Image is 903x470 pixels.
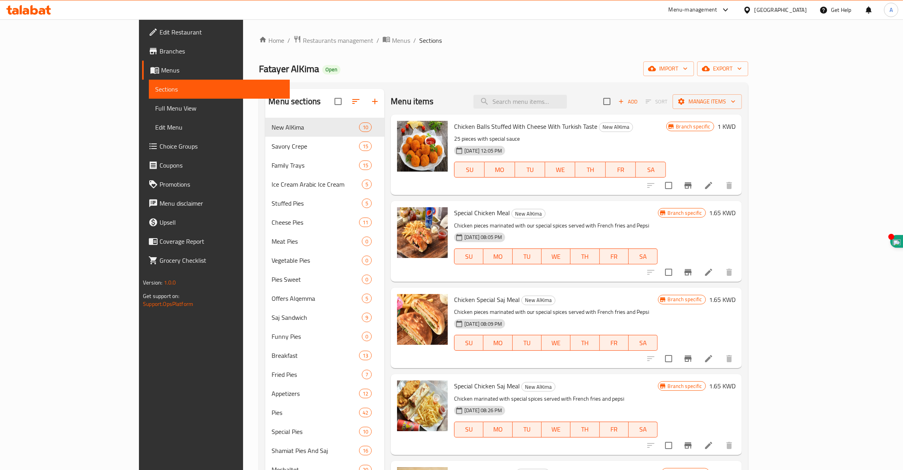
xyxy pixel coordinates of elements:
li: / [376,36,379,45]
span: TH [574,424,596,435]
div: items [362,180,372,189]
span: import [650,64,688,74]
button: SU [454,248,483,264]
div: items [362,370,372,379]
button: MO [483,422,512,438]
span: MO [487,337,509,349]
div: New AlKima [521,382,555,392]
span: Manage items [679,97,736,107]
span: SU [458,251,480,262]
span: TH [574,251,596,262]
div: items [362,332,372,341]
img: Special Chicken Meal [397,207,448,258]
button: WE [542,248,570,264]
span: Sections [419,36,442,45]
button: import [643,61,694,76]
span: Stuffed Pies [272,199,362,208]
a: Menus [382,35,410,46]
a: Promotions [142,175,290,194]
div: Meat Pies0 [265,232,384,251]
span: Promotions [160,180,283,189]
div: Special Pies10 [265,422,384,441]
div: Open [322,65,340,75]
span: New AlKima [512,209,545,218]
a: Sections [149,80,290,99]
p: 25 pieces with special sauce [454,134,666,144]
span: Restaurants management [303,36,373,45]
input: search [473,95,567,109]
a: Choice Groups [142,137,290,156]
button: TU [515,162,545,178]
a: Grocery Checklist [142,251,290,270]
button: Branch-specific-item [679,436,698,455]
span: [DATE] 08:05 PM [461,233,505,241]
span: FR [603,251,625,262]
a: Restaurants management [293,35,373,46]
span: TU [516,424,538,435]
span: Fried Pies [272,370,362,379]
div: Shamiat Pies And Saj16 [265,441,384,460]
button: TH [575,162,605,178]
span: Meat Pies [272,237,362,246]
span: 15 [359,143,371,150]
span: export [703,64,742,74]
span: SA [632,424,654,435]
button: TH [570,248,599,264]
span: [DATE] 08:26 PM [461,407,505,414]
p: Chicken marinated with special spices served with French fries and pepsi [454,394,658,404]
div: items [359,408,372,417]
span: 9 [362,314,371,321]
button: TH [570,335,599,351]
span: SU [458,337,480,349]
div: Offers Alqemma5 [265,289,384,308]
span: Branch specific [673,123,714,130]
span: Menus [392,36,410,45]
span: Ice Cream Arabic Ice Cream [272,180,362,189]
span: SA [639,164,663,176]
span: Sections [155,84,283,94]
a: Edit menu item [704,354,713,363]
span: SU [458,164,481,176]
div: items [362,313,372,322]
button: delete [720,263,739,282]
img: Special Chicken Saj Meal [397,380,448,431]
a: Edit Restaurant [142,23,290,42]
h6: 1.65 KWD [709,294,736,305]
span: SU [458,424,480,435]
button: SA [629,335,658,351]
span: 0 [362,238,371,245]
span: WE [545,251,567,262]
span: 1.0.0 [164,277,176,288]
span: Branches [160,46,283,56]
button: FR [606,162,636,178]
span: Open [322,66,340,73]
h2: Menu sections [268,96,321,107]
button: Branch-specific-item [679,349,698,368]
div: New AlKima [272,122,359,132]
span: Add [617,97,639,106]
span: FR [609,164,633,176]
span: Branch specific [665,382,705,390]
span: Branch specific [665,209,705,217]
img: Chicken Balls Stuffed With Cheese With Turkish Taste [397,121,448,172]
div: New AlKima [511,209,546,218]
div: items [362,256,372,265]
span: Chicken Balls Stuffed With Cheese With Turkish Taste [454,120,597,132]
button: TH [570,422,599,438]
button: TU [513,248,542,264]
h2: Menu items [391,96,434,107]
a: Coverage Report [142,232,290,251]
span: Breakfast [272,351,359,360]
a: Coupons [142,156,290,175]
span: 11 [359,219,371,226]
span: Select to update [660,437,677,454]
div: Pies42 [265,403,384,422]
div: Ice Cream Arabic Ice Cream5 [265,175,384,194]
div: items [359,218,372,227]
div: Pies Sweet0 [265,270,384,289]
span: Full Menu View [155,103,283,113]
span: 0 [362,276,371,283]
span: 10 [359,124,371,131]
